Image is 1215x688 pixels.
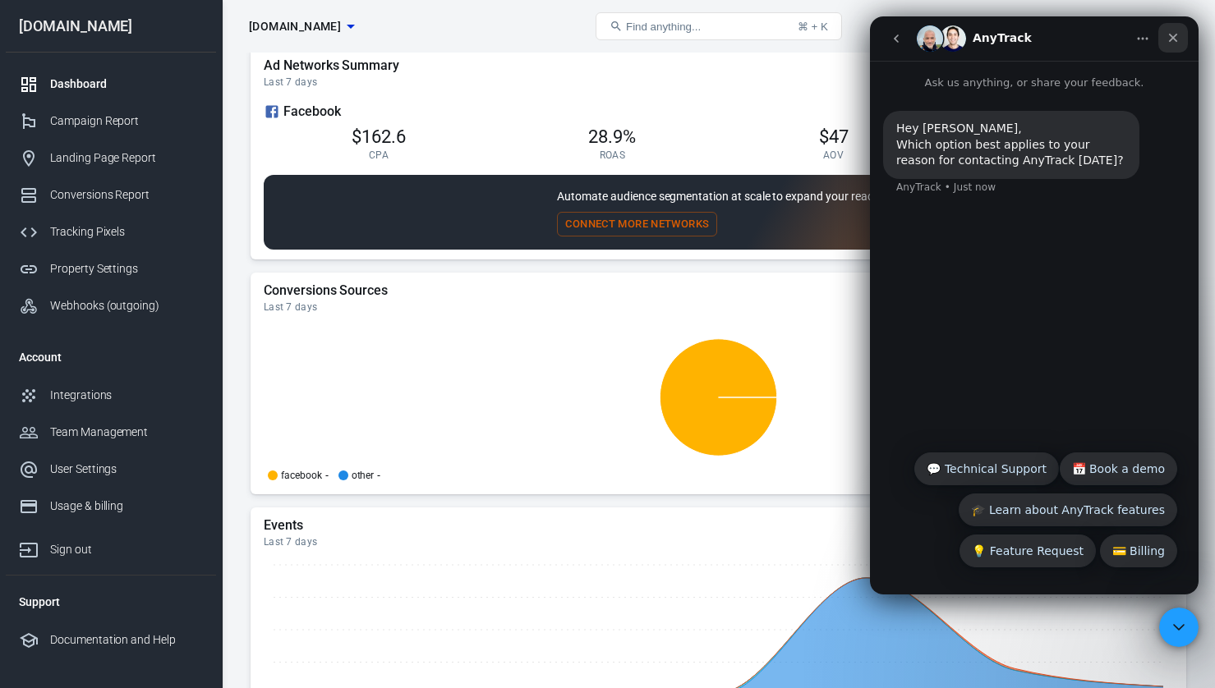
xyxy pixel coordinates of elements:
[6,140,216,177] a: Landing Page Report
[242,11,361,42] button: [DOMAIN_NAME]
[50,149,203,167] div: Landing Page Report
[264,76,1173,89] div: Last 7 days
[6,287,216,324] a: Webhooks (outgoing)
[6,488,216,525] a: Usage & billing
[600,149,625,162] span: ROAS
[1162,7,1202,46] a: Sign out
[6,377,216,414] a: Integrations
[50,424,203,441] div: Team Management
[6,582,216,621] li: Support
[6,337,216,377] li: Account
[264,535,1173,548] div: Last 7 days
[264,57,1173,74] h5: Ad Networks Summary
[50,631,203,649] div: Documentation and Help
[870,16,1199,594] iframe: Intercom live chat
[557,212,717,237] button: Connect More Networks
[369,149,389,162] span: CPA
[50,297,203,314] div: Webhooks (outgoing)
[377,470,380,480] span: -
[264,300,1173,314] div: Last 7 days
[819,126,849,147] span: $47
[798,21,828,33] div: ⌘ + K
[6,66,216,103] a: Dashboard
[50,541,203,558] div: Sign out
[626,21,701,33] span: Find anything...
[352,126,406,147] span: $162.6
[50,76,203,93] div: Dashboard
[264,102,280,122] svg: Facebook Ads
[264,517,1173,534] h5: Events
[6,525,216,568] a: Sign out
[325,470,329,480] span: -
[50,461,203,478] div: User Settings
[823,149,844,162] span: AOV
[50,387,203,404] div: Integrations
[6,213,216,250] a: Tracking Pixels
[6,414,216,451] a: Team Management
[249,16,341,37] span: thecraftedceo.com
[264,102,1173,122] div: Facebook
[588,126,636,147] span: 28.9%
[50,260,203,277] div: Property Settings
[50,498,203,515] div: Usage & billing
[281,470,322,480] p: facebook
[264,282,1173,299] h5: Conversions Sources
[50,112,203,130] div: Campaign Report
[6,19,216,34] div: [DOMAIN_NAME]
[596,12,842,40] button: Find anything...⌘ + K
[6,451,216,488] a: User Settings
[352,470,375,480] p: other
[6,103,216,140] a: Campaign Report
[50,186,203,204] div: Conversions Report
[557,188,879,205] p: Automate audience segmentation at scale to expand your reach
[6,250,216,287] a: Property Settings
[6,177,216,213] a: Conversions Report
[50,223,203,241] div: Tracking Pixels
[1159,608,1199,647] iframe: Intercom live chat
